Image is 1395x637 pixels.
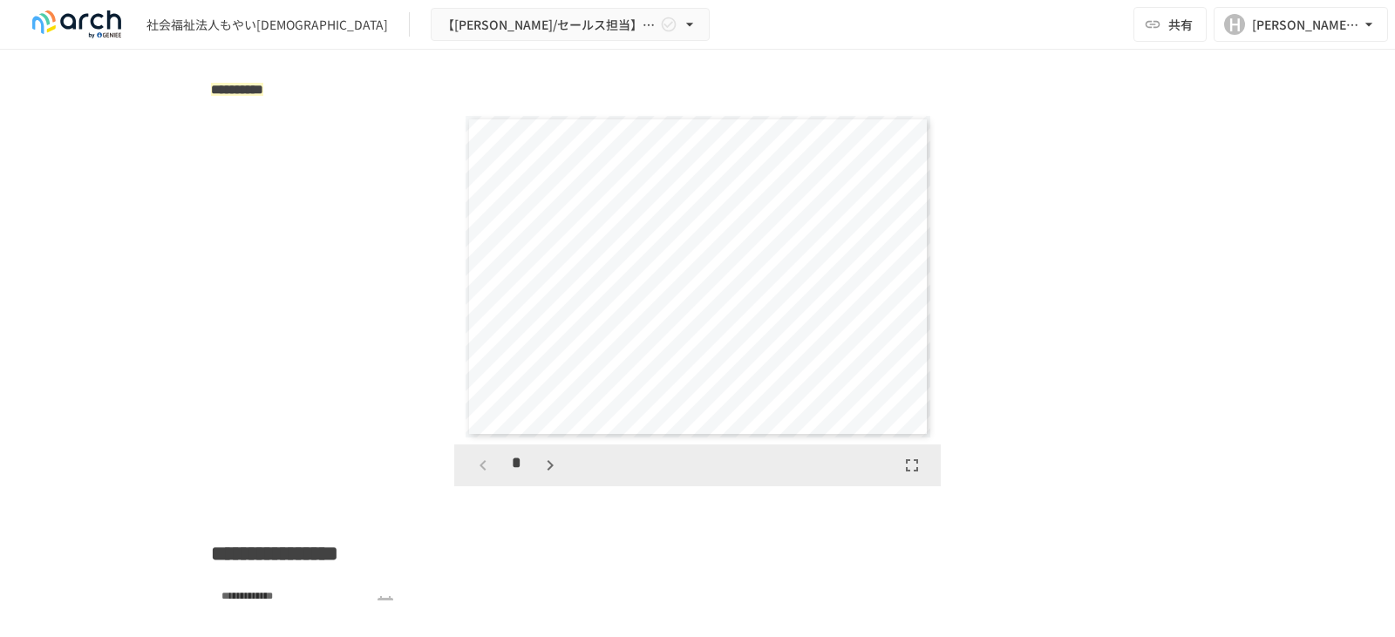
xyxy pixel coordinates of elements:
[1252,14,1360,36] div: [PERSON_NAME][EMAIL_ADDRESS][DOMAIN_NAME]
[21,10,133,38] img: logo-default@2x-9cf2c760.svg
[1214,7,1388,42] button: H[PERSON_NAME][EMAIL_ADDRESS][DOMAIN_NAME]
[1133,7,1207,42] button: 共有
[1168,15,1193,34] span: 共有
[454,109,941,444] div: Page 1
[146,16,388,34] div: 社会福祉法人もやい[DEMOGRAPHIC_DATA]
[442,14,657,36] span: 【[PERSON_NAME]/セールス担当】社会福祉法人もやい[DEMOGRAPHIC_DATA]_初期設定サポート
[431,8,710,42] button: 【[PERSON_NAME]/セールス担当】社会福祉法人もやい[DEMOGRAPHIC_DATA]_初期設定サポート
[1224,14,1245,35] div: H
